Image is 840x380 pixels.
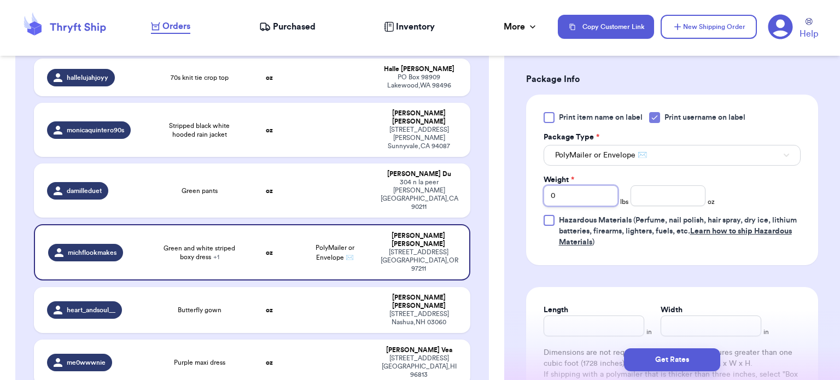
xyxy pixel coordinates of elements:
[559,217,797,246] span: (Perfume, nail polish, hair spray, dry ice, lithium batteries, firearms, lighters, fuels, etc. )
[559,112,643,123] span: Print item name on label
[178,306,221,314] span: Butterfly gown
[67,186,102,195] span: damilleduet
[396,20,435,33] span: Inventory
[151,20,190,34] a: Orders
[800,27,818,40] span: Help
[800,18,818,40] a: Help
[171,73,229,82] span: 70s knit tie crop top
[266,307,273,313] strong: oz
[664,112,745,123] span: Print username on label
[381,178,457,211] div: 304 n la peer [PERSON_NAME][GEOGRAPHIC_DATA] , CA 90211
[646,328,652,336] span: in
[708,197,715,206] span: oz
[381,248,456,273] div: [STREET_ADDRESS] [GEOGRAPHIC_DATA] , OR 97211
[544,145,801,166] button: PolyMailer or Envelope ✉️
[67,126,124,135] span: monicaquintero90s
[162,121,237,139] span: Stripped black white hooded rain jacket
[763,328,769,336] span: in
[213,254,219,260] span: + 1
[273,20,316,33] span: Purchased
[381,346,457,354] div: [PERSON_NAME] Vea
[381,109,457,126] div: [PERSON_NAME] [PERSON_NAME]
[381,354,457,379] div: [STREET_ADDRESS] [GEOGRAPHIC_DATA] , HI 96813
[381,294,457,310] div: [PERSON_NAME] [PERSON_NAME]
[162,244,237,261] span: Green and white striped boxy dress
[266,127,273,133] strong: oz
[661,15,757,39] button: New Shipping Order
[555,150,647,161] span: PolyMailer or Envelope ✉️
[182,186,218,195] span: Green pants
[162,20,190,33] span: Orders
[266,74,273,81] strong: oz
[381,65,457,73] div: Halle [PERSON_NAME]
[67,73,108,82] span: hallelujahjoyy
[67,306,115,314] span: heart_andsoul__
[544,174,574,185] label: Weight
[620,197,628,206] span: lbs
[526,73,818,86] h3: Package Info
[504,20,538,33] div: More
[67,358,106,367] span: me0wwwnie
[661,305,682,315] label: Width
[259,20,316,33] a: Purchased
[381,73,457,90] div: PO Box 98909 Lakewood , WA 98496
[381,126,457,150] div: [STREET_ADDRESS][PERSON_NAME] Sunnyvale , CA 94087
[381,170,457,178] div: [PERSON_NAME] Du
[174,358,225,367] span: Purple maxi dress
[624,348,720,371] button: Get Rates
[558,15,654,39] button: Copy Customer Link
[266,249,273,256] strong: oz
[544,305,568,315] label: Length
[381,232,456,248] div: [PERSON_NAME] [PERSON_NAME]
[266,188,273,194] strong: oz
[68,248,116,257] span: michflookmakes
[266,359,273,366] strong: oz
[559,217,632,224] span: Hazardous Materials
[316,244,354,261] span: PolyMailer or Envelope ✉️
[381,310,457,326] div: [STREET_ADDRESS] Nashua , NH 03060
[384,20,435,33] a: Inventory
[544,132,599,143] label: Package Type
